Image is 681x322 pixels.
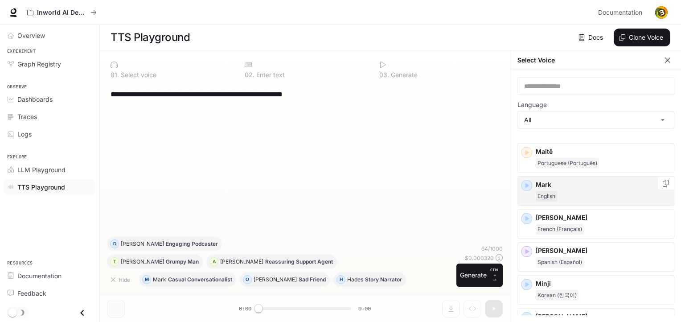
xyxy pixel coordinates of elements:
a: Logs [4,126,96,142]
button: Hide [107,272,135,287]
img: User avatar [655,6,668,19]
div: D [111,237,119,251]
p: CTRL + [490,267,499,278]
p: Grumpy Man [166,259,199,264]
p: Language [517,102,547,108]
p: Mark [153,277,166,282]
p: [PERSON_NAME] [121,241,164,247]
p: 0 2 . [245,72,254,78]
p: [PERSON_NAME] [536,246,670,255]
p: [PERSON_NAME] [220,259,263,264]
p: ⏎ [490,267,499,283]
p: 0 1 . [111,72,119,78]
button: Close drawer [72,304,92,322]
div: O [243,272,251,287]
span: Documentation [17,271,62,281]
span: Logs [17,129,32,139]
p: Minji [536,279,670,288]
p: [PERSON_NAME] [254,277,297,282]
a: Overview [4,28,96,43]
a: Traces [4,109,96,124]
p: [PERSON_NAME] [536,213,670,222]
p: Casual Conversationalist [168,277,232,282]
p: 64 / 1000 [481,245,503,252]
button: Copy Voice ID [661,180,670,187]
button: HHadesStory Narrator [333,272,406,287]
div: T [111,255,119,269]
button: T[PERSON_NAME]Grumpy Man [107,255,203,269]
span: Traces [17,112,37,121]
span: Feedback [17,289,46,298]
div: M [143,272,151,287]
span: Portuguese (Português) [536,158,599,169]
a: Dashboards [4,91,96,107]
span: Korean (한국어) [536,290,578,301]
p: [PERSON_NAME] [121,259,164,264]
p: Hades [347,277,363,282]
p: Reassuring Support Agent [265,259,333,264]
span: TTS Playground [17,182,65,192]
div: All [518,111,674,128]
p: [PERSON_NAME] [536,312,670,321]
button: All workspaces [23,4,101,21]
p: $ 0.000320 [465,254,494,262]
span: Spanish (Español) [536,257,584,268]
a: Documentation [4,268,96,284]
a: Graph Registry [4,56,96,72]
p: Generate [389,72,418,78]
span: Documentation [598,7,642,18]
div: A [210,255,218,269]
a: Feedback [4,285,96,301]
p: Enter text [254,72,285,78]
button: Clone Voice [614,29,670,46]
button: D[PERSON_NAME]Engaging Podcaster [107,237,222,251]
p: Maitê [536,147,670,156]
button: MMarkCasual Conversationalist [139,272,236,287]
span: Overview [17,31,45,40]
button: O[PERSON_NAME]Sad Friend [240,272,330,287]
p: Engaging Podcaster [166,241,218,247]
a: LLM Playground [4,162,96,178]
p: Select voice [119,72,156,78]
span: Dark mode toggle [8,307,17,317]
p: Sad Friend [299,277,326,282]
h1: TTS Playground [111,29,190,46]
p: Mark [536,180,670,189]
span: LLM Playground [17,165,66,174]
span: Dashboards [17,95,53,104]
a: Documentation [595,4,649,21]
p: Inworld AI Demos [37,9,87,17]
a: TTS Playground [4,179,96,195]
span: French (Français) [536,224,584,235]
span: English [536,191,557,202]
button: GenerateCTRL +⏎ [456,264,503,287]
div: H [337,272,345,287]
p: Story Narrator [365,277,402,282]
button: A[PERSON_NAME]Reassuring Support Agent [206,255,337,269]
p: 0 3 . [379,72,389,78]
a: Docs [577,29,607,46]
button: User avatar [652,4,670,21]
span: Graph Registry [17,59,61,69]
